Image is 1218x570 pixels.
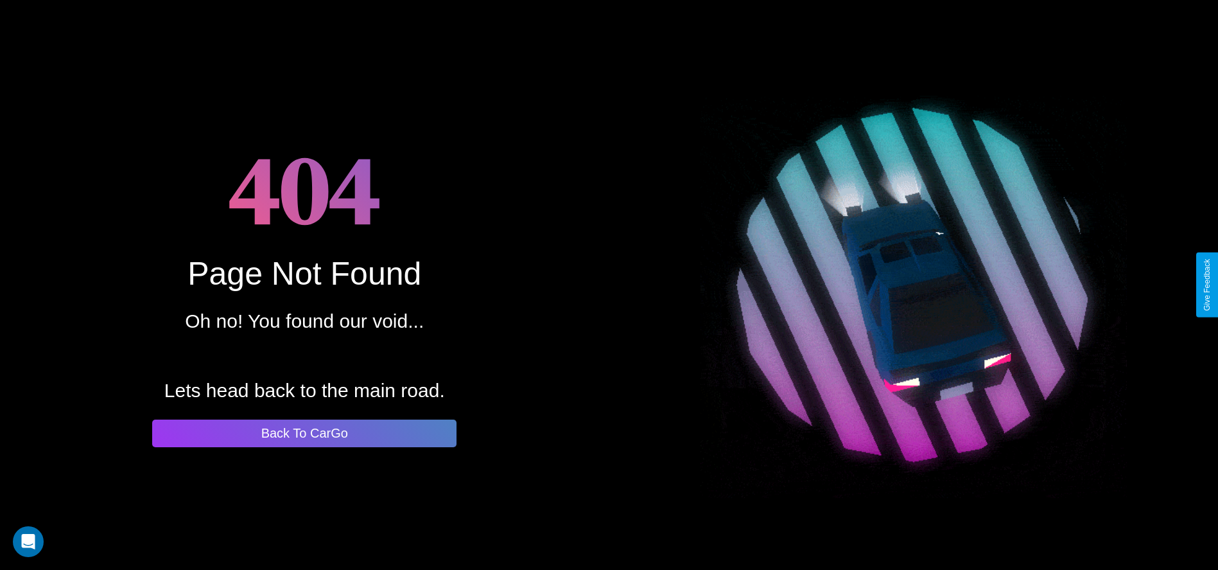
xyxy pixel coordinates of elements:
p: Oh no! You found our void... Lets head back to the main road. [164,304,445,408]
img: spinning car [700,72,1127,499]
h1: 404 [229,123,381,255]
div: Open Intercom Messenger [13,526,44,557]
div: Give Feedback [1203,259,1212,311]
div: Page Not Found [187,255,421,292]
button: Back To CarGo [152,420,457,447]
